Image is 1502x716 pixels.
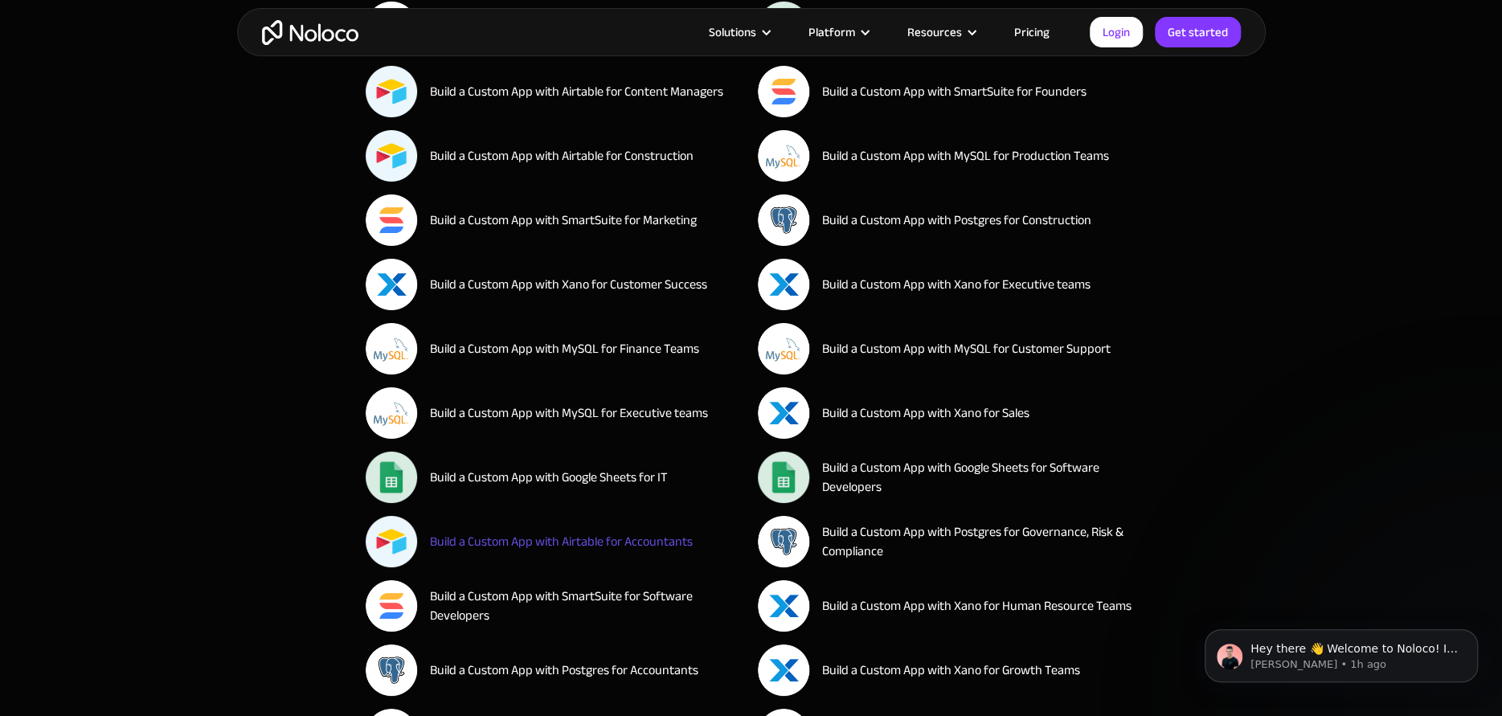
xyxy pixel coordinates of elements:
a: Build a Custom App with Postgres for Construction [758,194,1137,246]
div: Build a Custom App with Postgres for Construction [822,211,1091,230]
a: Get started [1155,17,1241,47]
a: Build a Custom App with Airtable for Content Managers [366,66,745,117]
a: Build a Custom App with MySQL for Executive teams [366,387,745,439]
div: Build a Custom App with Xano for Human Resource Teams [822,596,1132,616]
div: Resources [907,22,962,43]
div: Build a Custom App with MySQL for Executive teams [430,403,708,423]
div: Build a Custom App with MySQL for Finance Teams [430,339,699,358]
a: home [262,20,358,45]
a: Build a Custom App with Xano for Customer Success [366,259,745,310]
div: Build a Custom App with Postgres for Governance, Risk & Compliance [822,522,1137,561]
a: Build a Custom App with Xano for Growth Teams [758,644,1137,696]
a: Build a Custom App with Airtable for Construction [366,130,745,182]
a: Build a Custom App with Postgres for Accountants [366,644,745,696]
a: Build a Custom App with Google Sheets for Software Developers [758,452,1137,503]
a: Build a Custom App with Xano for Human Resource Teams [758,580,1137,632]
div: Build a Custom App with Xano for Executive teams [822,275,1091,294]
div: Platform [808,22,855,43]
a: Pricing [994,22,1070,43]
div: Build a Custom App with SmartSuite for Software Developers [430,587,745,625]
div: Build a Custom App with Xano for Customer Success [430,275,707,294]
div: Solutions [689,22,788,43]
div: Build a Custom App with MySQL for Production Teams [822,146,1109,166]
div: Build a Custom App with MySQL for Customer Support [822,339,1111,358]
div: Platform [788,22,887,43]
a: Build a Custom App with SmartSuite for Software Developers [366,580,745,632]
div: Build a Custom App with Airtable for Construction [430,146,694,166]
div: Build a Custom App with Xano for Sales [822,403,1029,423]
iframe: Intercom notifications message [1181,595,1502,708]
a: Build a Custom App with MySQL for Customer Support [758,323,1137,374]
div: Build a Custom App with Postgres for Accountants [430,661,698,680]
div: Build a Custom App with Xano for Growth Teams [822,661,1080,680]
a: Build a Custom App with MySQL for Production Teams [758,130,1137,182]
div: Build a Custom App with Google Sheets for IT [430,468,668,487]
a: Build a Custom App with SmartSuite for Founders [758,66,1137,117]
a: Build a Custom App with MySQL for Finance Teams [366,323,745,374]
a: Build a Custom App with Airtable for Accountants [366,516,745,567]
div: Resources [887,22,994,43]
a: Build a Custom App with Postgres for Governance, Risk & Compliance [758,516,1137,567]
a: Build a Custom App with SmartSuite for Marketing [366,194,745,246]
div: Build a Custom App with SmartSuite for Founders [822,82,1087,101]
a: Build a Custom App with Xano for Executive teams [758,259,1137,310]
div: Build a Custom App with SmartSuite for Marketing [430,211,697,230]
a: Build a Custom App with Google Sheets for IT [366,452,745,503]
div: Build a Custom App with Airtable for Content Managers [430,82,723,101]
a: Login [1090,17,1143,47]
div: Build a Custom App with Google Sheets for Software Developers [822,458,1137,497]
div: Build a Custom App with Airtable for Accountants [430,532,693,551]
a: Build a Custom App with Xano for Sales [758,387,1137,439]
div: Solutions [709,22,756,43]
